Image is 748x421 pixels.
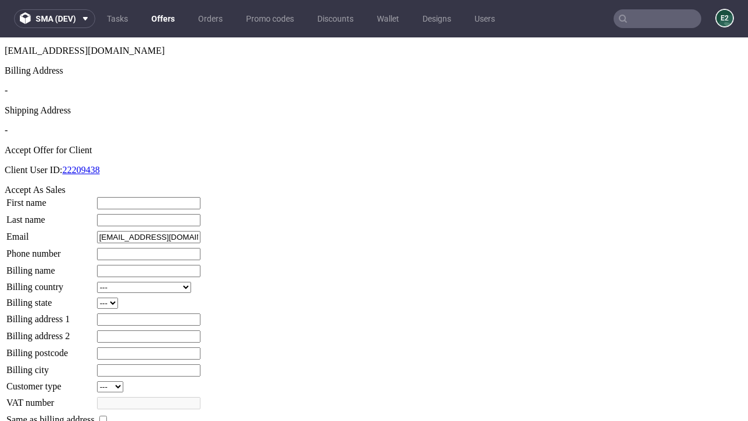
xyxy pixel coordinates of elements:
[6,376,95,389] td: Same as billing address
[5,147,743,158] div: Accept As Sales
[415,9,458,28] a: Designs
[6,159,95,172] td: First name
[191,9,230,28] a: Orders
[5,28,743,39] div: Billing Address
[5,127,743,138] p: Client User ID:
[6,292,95,306] td: Billing address 2
[310,9,361,28] a: Discounts
[5,108,743,118] div: Accept Offer for Client
[6,227,95,240] td: Billing name
[6,326,95,340] td: Billing city
[6,193,95,206] td: Email
[6,275,95,289] td: Billing address 1
[5,88,8,98] span: -
[5,48,8,58] span: -
[36,15,76,23] span: sma (dev)
[6,309,95,323] td: Billing postcode
[6,176,95,189] td: Last name
[6,210,95,223] td: Phone number
[144,9,182,28] a: Offers
[5,68,743,78] div: Shipping Address
[6,359,95,372] td: VAT number
[370,9,406,28] a: Wallet
[14,9,95,28] button: sma (dev)
[6,343,95,356] td: Customer type
[63,127,100,137] a: 22209438
[6,260,95,272] td: Billing state
[716,10,733,26] figcaption: e2
[100,9,135,28] a: Tasks
[467,9,502,28] a: Users
[239,9,301,28] a: Promo codes
[5,8,165,18] span: [EMAIL_ADDRESS][DOMAIN_NAME]
[6,244,95,256] td: Billing country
